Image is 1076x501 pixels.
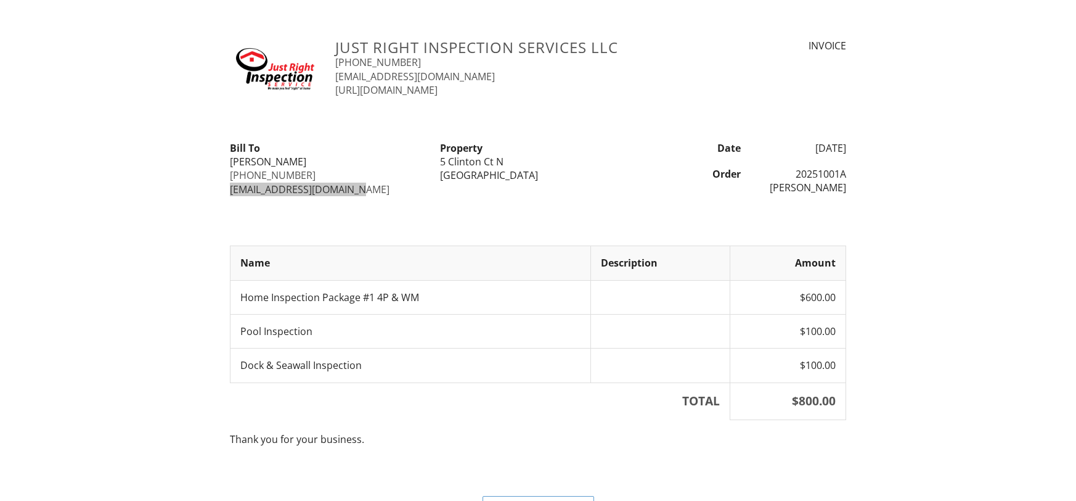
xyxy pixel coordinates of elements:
strong: Bill To [230,141,260,155]
td: $100.00 [730,349,846,383]
div: [GEOGRAPHIC_DATA] [440,168,635,182]
div: INVOICE [703,39,846,52]
div: Order [643,167,749,181]
div: 20251001A [PERSON_NAME] [748,167,854,195]
h3: Just Right Inspection Services LLC [335,39,688,56]
a: [EMAIL_ADDRESS][DOMAIN_NAME] [230,183,389,196]
div: [PERSON_NAME] [230,155,425,168]
span: Home Inspection Package #1 4P & WM [240,291,419,304]
strong: Property [440,141,483,155]
a: [URL][DOMAIN_NAME] [335,83,438,97]
td: $100.00 [730,314,846,348]
div: [DATE] [748,141,854,155]
td: $600.00 [730,280,846,314]
div: 5 Clinton Ct N [440,155,635,168]
span: Pool Inspection [240,325,312,338]
th: Amount [730,246,846,280]
th: Description [590,246,730,280]
a: [PHONE_NUMBER] [230,168,316,182]
th: TOTAL [230,383,730,420]
a: [EMAIL_ADDRESS][DOMAIN_NAME] [335,70,495,83]
img: Just_Right_Inspection_Service_300.jpg [230,39,320,99]
a: [PHONE_NUMBER] [335,56,421,69]
div: Date [643,141,749,155]
th: Name [230,246,591,280]
th: $800.00 [730,383,846,420]
span: Dock & Seawall Inspection [240,358,362,372]
p: Thank you for your business. [230,433,846,446]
